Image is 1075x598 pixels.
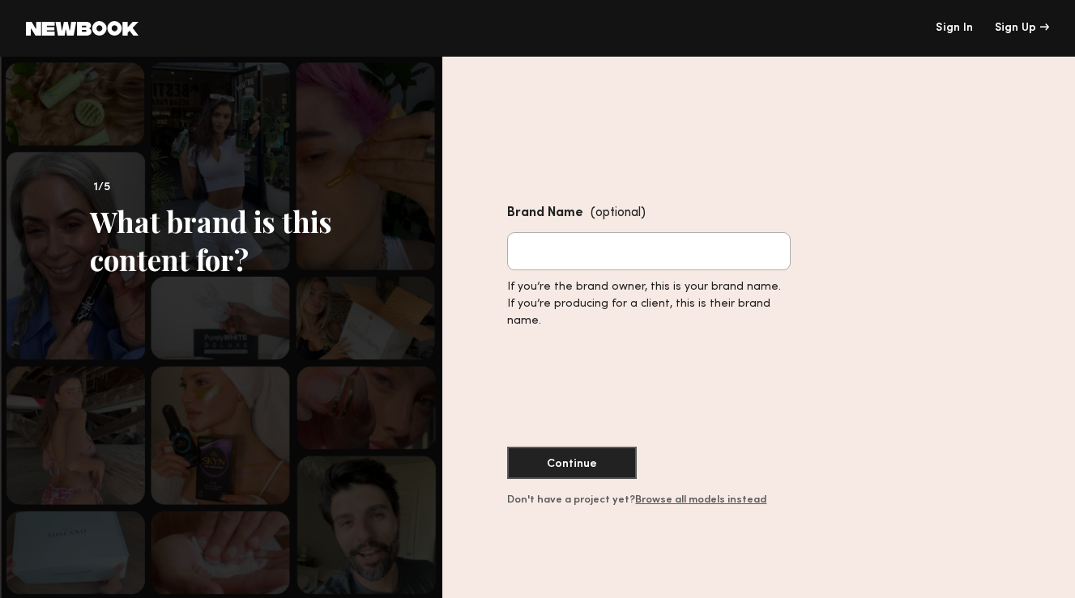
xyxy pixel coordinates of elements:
input: Brand Name(optional) [507,232,791,270]
a: Sign Up [995,23,1049,34]
div: If you’re producing for a client, this is their brand name. [507,295,791,329]
div: Brand Name [507,202,791,224]
div: 1/5 [90,178,394,197]
a: Browse all models instead [635,495,766,505]
div: If you’re the brand owner, this is your brand name. [507,278,791,295]
a: Sign In [936,23,973,34]
div: Don't have a project yet? [507,495,791,506]
div: What brand is this content for? [90,202,394,278]
div: (optional) [591,202,646,224]
button: Continue [507,447,637,479]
